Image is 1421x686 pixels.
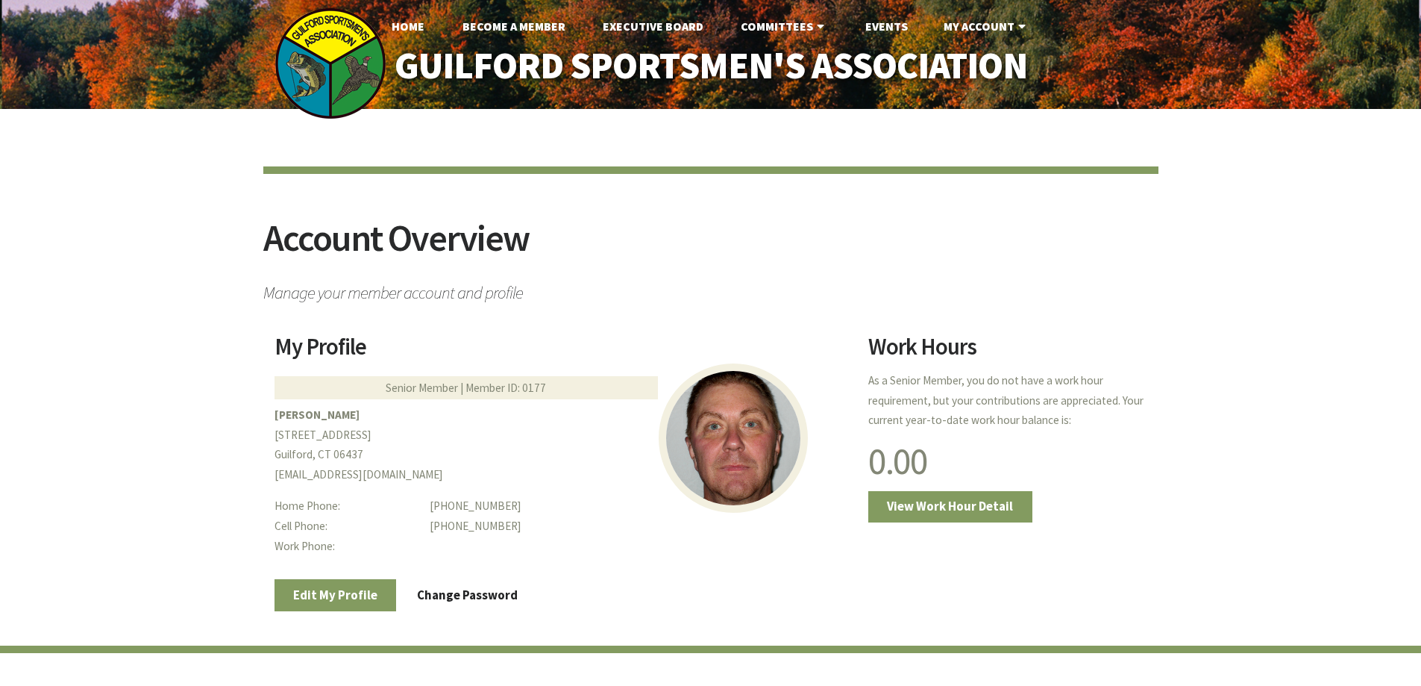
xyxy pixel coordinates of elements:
[275,335,850,369] h2: My Profile
[591,11,715,41] a: Executive Board
[853,11,920,41] a: Events
[932,11,1041,41] a: My Account
[275,7,386,119] img: logo_sm.png
[275,579,397,611] a: Edit My Profile
[363,34,1058,98] a: Guilford Sportsmen's Association
[380,11,436,41] a: Home
[275,376,658,399] div: Senior Member | Member ID: 0177
[868,443,1146,480] h1: 0.00
[275,496,418,517] dt: Home Phone
[868,335,1146,369] h2: Work Hours
[868,371,1146,431] p: As a Senior Member, you do not have a work hour requirement, but your contributions are appreciat...
[275,537,418,557] dt: Work Phone
[729,11,840,41] a: Committees
[263,275,1158,302] span: Manage your member account and profile
[275,405,850,485] p: [STREET_ADDRESS] Guilford, CT 06437 [EMAIL_ADDRESS][DOMAIN_NAME]
[275,517,418,537] dt: Cell Phone
[430,517,850,537] dd: [PHONE_NUMBER]
[275,408,360,422] b: [PERSON_NAME]
[868,491,1032,523] a: View Work Hour Detail
[263,219,1158,275] h2: Account Overview
[398,579,537,611] a: Change Password
[430,496,850,517] dd: [PHONE_NUMBER]
[451,11,577,41] a: Become A Member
